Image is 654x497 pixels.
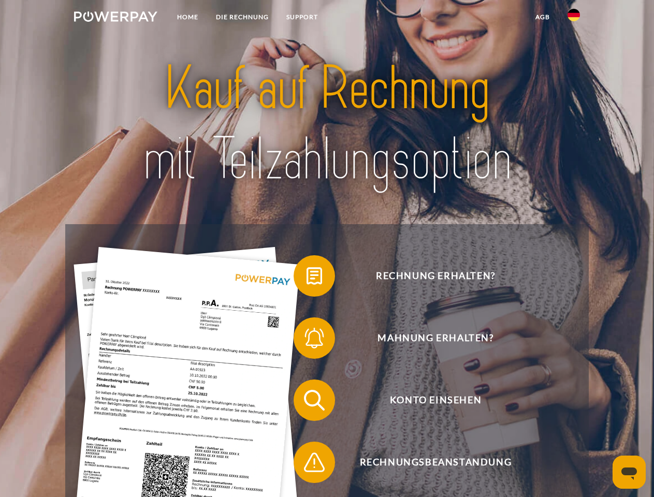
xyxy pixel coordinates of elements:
button: Konto einsehen [294,379,563,421]
img: qb_bell.svg [301,325,327,351]
a: agb [527,8,559,26]
img: de [568,9,580,21]
img: title-powerpay_de.svg [99,50,555,198]
a: SUPPORT [278,8,327,26]
button: Mahnung erhalten? [294,317,563,359]
button: Rechnung erhalten? [294,255,563,297]
span: Rechnung erhalten? [309,255,562,297]
img: qb_search.svg [301,387,327,413]
img: qb_warning.svg [301,449,327,475]
a: DIE RECHNUNG [207,8,278,26]
img: qb_bill.svg [301,263,327,289]
span: Konto einsehen [309,379,562,421]
span: Mahnung erhalten? [309,317,562,359]
img: logo-powerpay-white.svg [74,11,157,22]
iframe: Schaltfläche zum Öffnen des Messaging-Fensters [613,456,646,489]
span: Rechnungsbeanstandung [309,442,562,483]
button: Rechnungsbeanstandung [294,442,563,483]
a: Home [168,8,207,26]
